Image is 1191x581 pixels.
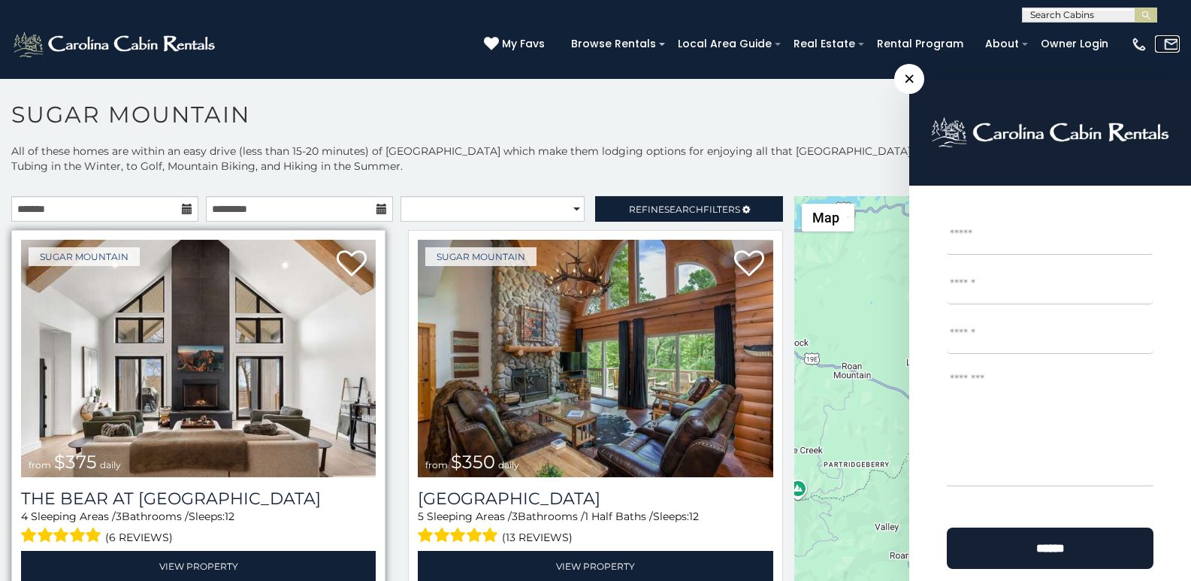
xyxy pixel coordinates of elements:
[116,510,122,523] span: 3
[484,36,549,53] a: My Favs
[21,240,376,477] img: The Bear At Sugar Mountain
[54,451,97,473] span: $375
[29,459,51,471] span: from
[498,459,519,471] span: daily
[502,36,545,52] span: My Favs
[21,240,376,477] a: The Bear At Sugar Mountain from $375 daily
[11,29,219,59] img: White-1-2.png
[585,510,653,523] span: 1 Half Baths /
[629,204,740,215] span: Refine Filters
[564,32,664,56] a: Browse Rentals
[670,32,779,56] a: Local Area Guide
[978,32,1026,56] a: About
[425,459,448,471] span: from
[105,528,173,547] span: (6 reviews)
[21,510,28,523] span: 4
[225,510,234,523] span: 12
[425,247,537,266] a: Sugar Mountain
[451,451,495,473] span: $350
[664,204,703,215] span: Search
[418,240,772,477] a: Grouse Moor Lodge from $350 daily
[869,32,971,56] a: Rental Program
[894,64,924,94] span: ×
[418,489,772,509] h3: Grouse Moor Lodge
[418,509,772,547] div: Sleeping Areas / Bathrooms / Sleeps:
[21,509,376,547] div: Sleeping Areas / Bathrooms / Sleeps:
[21,489,376,509] h3: The Bear At Sugar Mountain
[418,240,772,477] img: Grouse Moor Lodge
[337,249,367,280] a: Add to favorites
[418,489,772,509] a: [GEOGRAPHIC_DATA]
[1033,32,1116,56] a: Owner Login
[29,247,140,266] a: Sugar Mountain
[502,528,573,547] span: (13 reviews)
[100,459,121,471] span: daily
[418,510,424,523] span: 5
[802,204,854,231] button: Change map style
[512,510,518,523] span: 3
[1163,36,1180,53] img: mail-regular-white.png
[1131,36,1147,53] img: phone-regular-white.png
[21,489,376,509] a: The Bear At [GEOGRAPHIC_DATA]
[812,210,839,225] span: Map
[689,510,699,523] span: 12
[786,32,863,56] a: Real Estate
[931,117,1169,148] img: logo
[734,249,764,280] a: Add to favorites
[595,196,782,222] a: RefineSearchFilters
